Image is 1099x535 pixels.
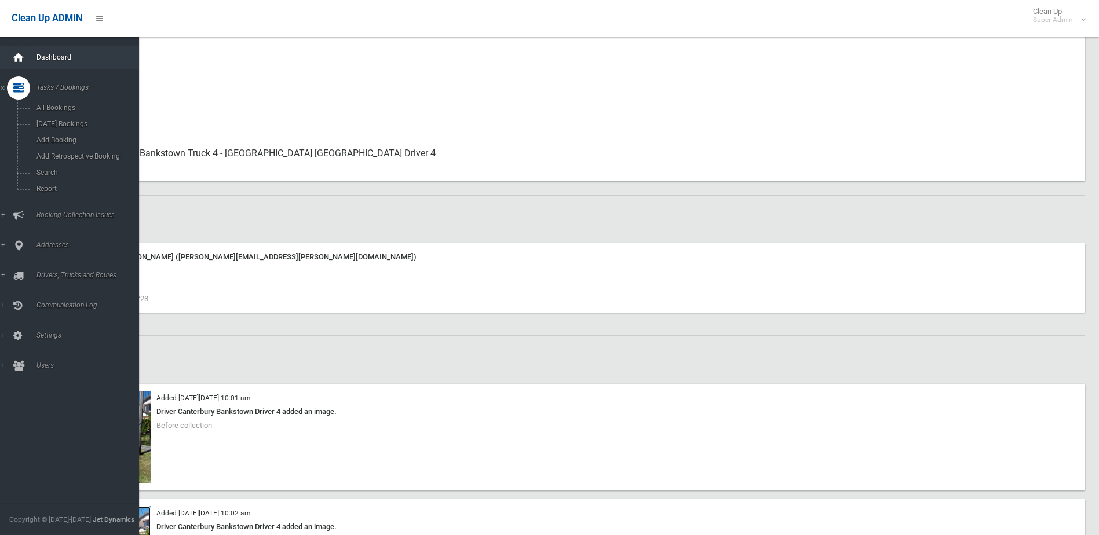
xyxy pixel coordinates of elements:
[156,394,250,402] small: Added [DATE][DATE] 10:01 am
[81,520,1078,534] div: Driver Canterbury Bankstown Driver 4 added an image.
[33,152,138,160] span: Add Retrospective Booking
[33,83,148,91] span: Tasks / Bookings
[33,211,148,219] span: Booking Collection Issues
[93,35,1076,49] small: Items
[33,301,148,309] span: Communication Log
[33,136,138,144] span: Add Booking
[93,140,1076,181] div: Canterbury Bankstown Truck 4 - [GEOGRAPHIC_DATA] [GEOGRAPHIC_DATA] Driver 4
[93,160,1076,174] small: Assigned To
[156,421,212,430] span: Before collection
[93,515,134,523] strong: Jet Dynamics
[81,250,1078,264] div: Note from [PERSON_NAME] ([PERSON_NAME][EMAIL_ADDRESS][PERSON_NAME][DOMAIN_NAME])
[93,119,1076,133] small: Status
[33,331,148,339] span: Settings
[33,104,138,112] span: All Bookings
[33,271,148,279] span: Drivers, Trucks and Routes
[1027,7,1085,24] span: Clean Up
[1033,16,1073,24] small: Super Admin
[81,405,1078,419] div: Driver Canterbury Bankstown Driver 4 added an image.
[33,241,148,249] span: Addresses
[81,264,1078,278] div: [DATE] 11:48 am
[51,210,1085,225] h2: Notes
[12,13,82,24] span: Clean Up ADMIN
[93,77,1076,91] small: Oversized
[33,361,148,369] span: Users
[33,53,148,61] span: Dashboard
[93,98,1076,140] div: Collected
[9,515,91,523] span: Copyright © [DATE]-[DATE]
[93,56,1076,98] div: No
[156,509,250,517] small: Added [DATE][DATE] 10:02 am
[51,350,1085,365] h2: Images
[33,168,138,177] span: Search
[33,185,138,193] span: Report
[33,120,138,128] span: [DATE] Bookings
